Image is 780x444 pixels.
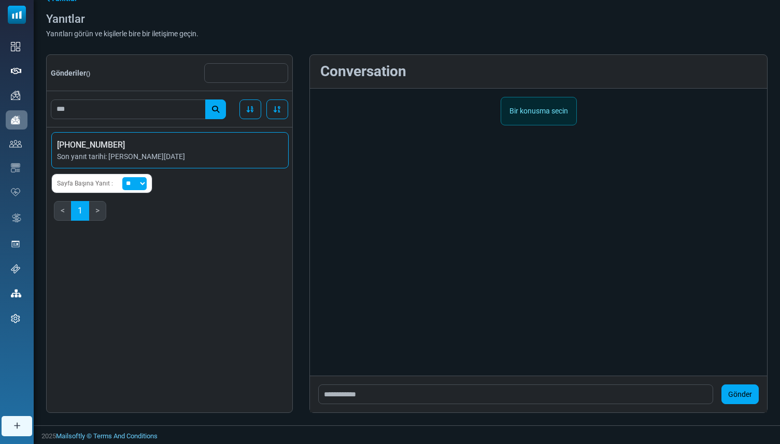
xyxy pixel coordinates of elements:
[11,314,20,323] img: settings-icon.svg
[56,432,92,440] a: Mailsoftly ©
[8,6,26,24] img: mailsoftly_icon_blue_white.svg
[57,151,283,162] span: Son yanıt tarihi: [PERSON_NAME][DATE]
[11,91,20,100] img: campaigns-icon.png
[93,432,158,440] span: translation missing: tr.layouts.footer.terms_and_conditions
[721,384,759,404] button: Gönder
[11,264,20,274] img: support-icon.svg
[34,425,780,444] footer: 2025
[51,69,90,77] span: Gönderiler
[71,201,89,221] a: 1
[11,188,20,196] img: domain-health-icon.svg
[93,432,158,440] a: Terms And Conditions
[57,139,283,151] span: [PHONE_NUMBER]
[11,212,22,224] img: workflow.svg
[46,12,198,25] div: Yanıtlar
[51,198,108,223] nav: Page
[501,97,577,125] div: Bir konusma secin
[46,30,198,38] div: Yanıtları görün ve kişilerle bire bir iletişime geçin.
[11,163,20,173] img: email-templates-icon.svg
[315,61,762,82] div: Conversation
[57,179,113,188] span: Sayfa Başına Yanıt :
[9,140,22,147] img: contacts-icon.svg
[86,70,90,77] span: ()
[11,116,20,124] img: campaigns-icon-active.png
[11,239,20,249] img: landing_pages.svg
[11,42,20,51] img: dashboard-icon.svg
